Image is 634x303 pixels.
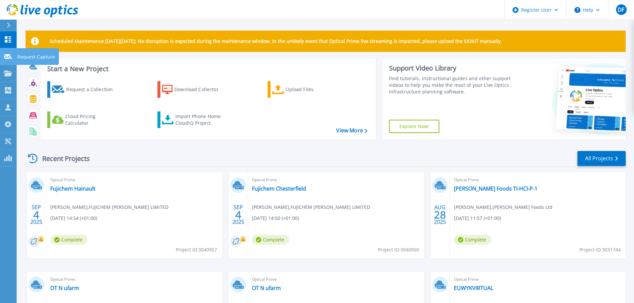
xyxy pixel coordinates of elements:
[252,276,420,283] span: Optical Prime
[26,150,99,167] div: Recent Projects
[50,39,502,44] p: Scheduled Maintenance [DATE][DATE]: No disruption is expected during the maintenance window. In t...
[157,81,232,98] a: Download Collector
[336,127,367,134] a: View More
[235,212,241,218] span: 4
[268,81,342,98] a: Upload Files
[454,285,493,291] a: EUWYKVIRTUAL
[454,215,501,222] span: [DATE] 11:57 (+01:00)
[50,204,168,211] span: [PERSON_NAME] , FUJICHEM [PERSON_NAME] LIMITED
[65,113,118,126] div: Cloud Pricing Calculator
[454,235,491,245] span: Complete
[577,151,626,166] a: All Projects
[579,246,621,253] span: Project ID: 3031744
[454,204,552,211] span: [PERSON_NAME] , [PERSON_NAME] Foods Ltd
[252,204,370,211] span: [PERSON_NAME] , FUJICHEM [PERSON_NAME] LIMITED
[174,83,228,96] div: Download Collector
[434,212,446,218] span: 28
[454,185,537,192] a: [PERSON_NAME] Foods TI-HCI-P-1
[389,120,440,133] a: Explore Now!
[454,176,622,184] span: Optical Prime
[389,75,513,95] div: Find tutorials, instructional guides and other support videos to help you make the most of your L...
[47,111,121,128] a: Cloud Pricing Calculator
[454,276,622,283] span: Optical Prime
[50,185,96,192] a: Fujichem Hainault
[30,203,43,227] div: SEP 2025
[176,246,217,253] span: Project ID: 3040957
[378,246,419,253] span: Project ID: 3040950
[252,176,420,184] span: Optical Prime
[252,215,299,222] span: [DATE] 14:50 (+01:00)
[252,185,306,192] a: Fujichem Chesterfield
[389,64,513,73] div: Support Video Library
[175,113,227,126] div: Import Phone Home CloudIQ Project
[50,285,79,291] a: OT N ufarm
[286,83,339,96] div: Upload Files
[17,48,55,66] p: Request Capture
[66,83,119,96] div: Request a Collection
[252,235,289,245] span: Complete
[33,212,39,218] span: 4
[252,285,281,291] a: OT N ufarm
[47,65,367,73] h3: Start a New Project
[50,276,218,283] span: Optical Prime
[618,7,624,12] span: DF
[50,176,218,184] span: Optical Prime
[232,203,245,227] div: SEP 2025
[434,203,446,227] div: AUG 2025
[47,81,121,98] a: Request a Collection
[50,235,88,245] span: Complete
[50,215,97,222] span: [DATE] 14:54 (+01:00)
